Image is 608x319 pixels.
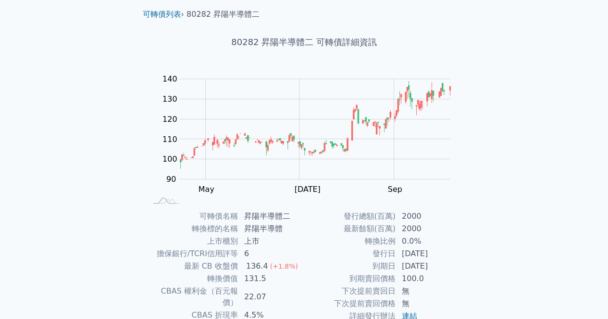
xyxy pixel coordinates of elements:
[238,210,304,223] td: 昇陽半導體二
[157,74,465,213] g: Chart
[162,154,177,164] tspan: 100
[147,235,238,248] td: 上市櫃別
[396,210,462,223] td: 2000
[238,235,304,248] td: 上市
[143,9,184,20] li: ›
[162,95,177,104] tspan: 130
[186,9,260,20] li: 80282 昇陽半導體二
[147,248,238,260] td: 擔保銀行/TCRI信用評等
[396,285,462,297] td: 無
[143,10,181,19] a: 可轉債列表
[396,272,462,285] td: 100.0
[147,210,238,223] td: 可轉債名稱
[166,175,176,184] tspan: 90
[396,235,462,248] td: 0.0%
[162,134,177,143] tspan: 110
[147,272,238,285] td: 轉換價值
[238,223,304,235] td: 昇陽半導體
[304,248,396,260] td: 發行日
[147,223,238,235] td: 轉換標的名稱
[304,235,396,248] td: 轉換比例
[198,185,214,194] tspan: May
[238,248,304,260] td: 6
[304,272,396,285] td: 到期賣回價格
[162,115,177,124] tspan: 120
[147,285,238,309] td: CBAS 權利金（百元報價）
[304,297,396,310] td: 下次提前賣回價格
[396,297,462,310] td: 無
[147,260,238,272] td: 最新 CB 收盤價
[396,248,462,260] td: [DATE]
[304,210,396,223] td: 發行總額(百萬)
[238,285,304,309] td: 22.07
[162,74,177,83] tspan: 140
[396,223,462,235] td: 2000
[238,272,304,285] td: 131.5
[387,185,402,194] tspan: Sep
[270,262,298,270] span: (+1.8%)
[294,185,320,194] tspan: [DATE]
[304,260,396,272] td: 到期日
[135,35,473,49] h1: 80282 昇陽半導體二 可轉債詳細資訊
[244,260,270,272] div: 136.4
[304,223,396,235] td: 最新餘額(百萬)
[396,260,462,272] td: [DATE]
[304,285,396,297] td: 下次提前賣回日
